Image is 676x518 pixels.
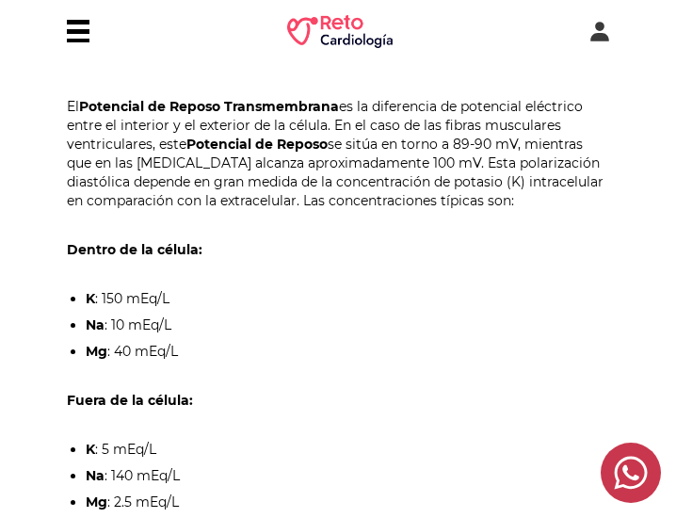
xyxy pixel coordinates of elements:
p: El es la diferencia de potencial eléctrico entre el interior y el exterior de la célula. En el ca... [67,97,609,210]
strong: K [86,441,95,458]
li: : 150 mEq/L [86,289,609,308]
strong: Fuera de la célula: [67,392,193,409]
li: : 10 mEq/L [86,316,609,334]
strong: Mg [86,343,107,360]
li: : 5 mEq/L [86,440,609,459]
li: : 40 mEq/L [86,342,609,361]
li: : 140 mEq/L [86,466,609,485]
img: RETO Cardio Logo [287,15,393,48]
strong: Mg [86,494,107,510]
strong: Potencial de Reposo [186,136,328,153]
strong: Na [86,467,105,484]
strong: Dentro de la célula: [67,241,202,258]
strong: Potencial de Reposo Transmembrana [79,98,339,115]
strong: Na [86,316,105,333]
li: : 2.5 mEq/L [86,493,609,511]
strong: K [86,290,95,307]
